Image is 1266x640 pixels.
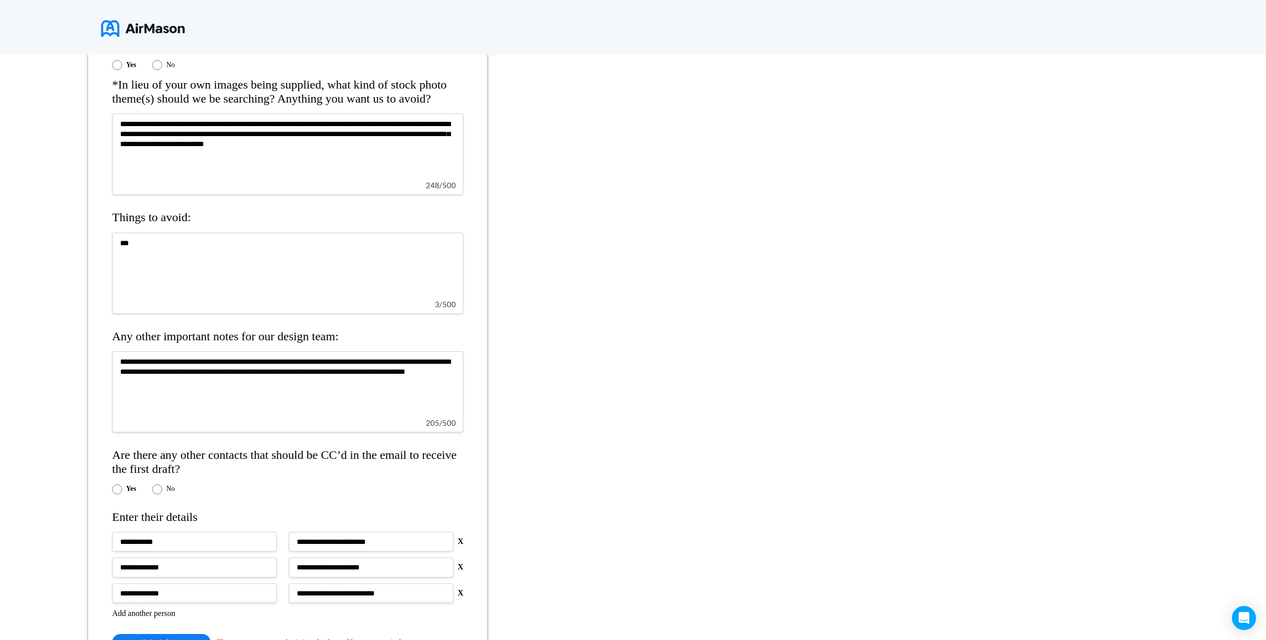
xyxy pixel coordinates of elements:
h4: Enter their details [112,510,463,524]
div: Open Intercom Messenger [1232,606,1256,630]
span: 3 / 500 [435,300,456,309]
button: X [457,562,463,571]
img: logo [101,16,185,41]
label: Yes [126,61,136,69]
span: 205 / 500 [426,418,456,427]
label: Yes [126,485,136,493]
h4: *In lieu of your own images being supplied, what kind of stock photo theme(s) should we be search... [112,78,463,106]
h4: Are there any other contacts that should be CC’d in the email to receive the first draft? [112,448,463,476]
label: No [166,485,175,493]
h4: Any other important notes for our design team: [112,330,463,344]
span: 248 / 500 [426,181,456,190]
button: Add another person [112,609,175,618]
h4: Things to avoid: [112,211,463,225]
button: X [457,588,463,597]
button: X [457,537,463,546]
label: No [166,61,175,69]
